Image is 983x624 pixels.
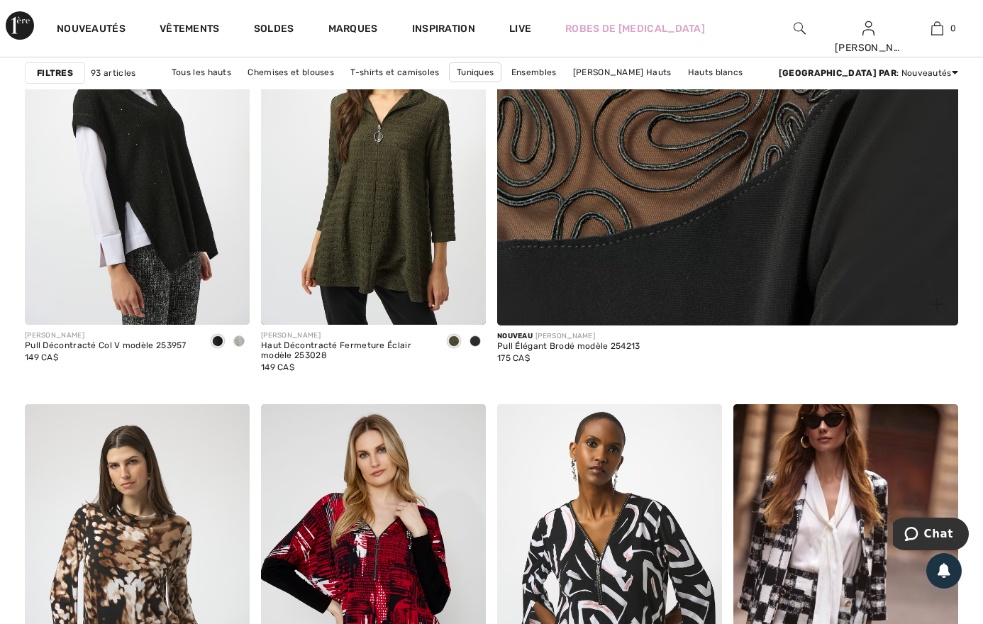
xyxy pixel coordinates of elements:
[794,20,806,37] img: recherche
[368,82,431,101] a: Hauts noirs
[449,62,501,82] a: Tuniques
[228,330,250,354] div: Grey 163
[497,331,640,342] div: [PERSON_NAME]
[261,341,432,361] div: Haut Décontracté Fermeture Éclair modèle 253028
[160,23,220,38] a: Vêtements
[165,63,238,82] a: Tous les hauts
[497,353,530,363] span: 175 CA$
[465,330,486,354] div: Black
[835,40,902,55] div: [PERSON_NAME]
[343,63,446,82] a: T-shirts et camisoles
[904,20,971,37] a: 0
[254,23,294,38] a: Soldes
[25,341,187,351] div: Pull Décontracté Col V modèle 253957
[862,20,874,37] img: Mes infos
[433,82,546,101] a: Hauts [PERSON_NAME]
[6,11,34,40] img: 1ère Avenue
[25,330,187,341] div: [PERSON_NAME]
[497,332,533,340] span: Nouveau
[504,63,564,82] a: Ensembles
[240,63,341,82] a: Chemises et blouses
[779,67,958,79] div: : Nouveautés
[893,518,969,553] iframe: Ouvre un widget dans lequel vous pouvez chatter avec l’un de nos agents
[261,362,294,372] span: 149 CA$
[862,21,874,35] a: Se connecter
[261,330,432,341] div: [PERSON_NAME]
[443,330,465,354] div: Avocado
[37,67,73,79] strong: Filtres
[57,23,126,38] a: Nouveautés
[950,22,956,35] span: 0
[566,63,679,82] a: [PERSON_NAME] Hauts
[497,342,640,352] div: Pull Élégant Brodé modèle 254213
[931,20,943,37] img: Mon panier
[681,63,750,82] a: Hauts blancs
[931,298,943,311] img: plus_v2.svg
[565,21,705,36] a: Robes de [MEDICAL_DATA]
[91,67,135,79] span: 93 articles
[25,352,58,362] span: 149 CA$
[328,23,378,38] a: Marques
[412,23,475,38] span: Inspiration
[207,330,228,354] div: Black
[509,21,531,36] a: Live
[779,68,896,78] strong: [GEOGRAPHIC_DATA] par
